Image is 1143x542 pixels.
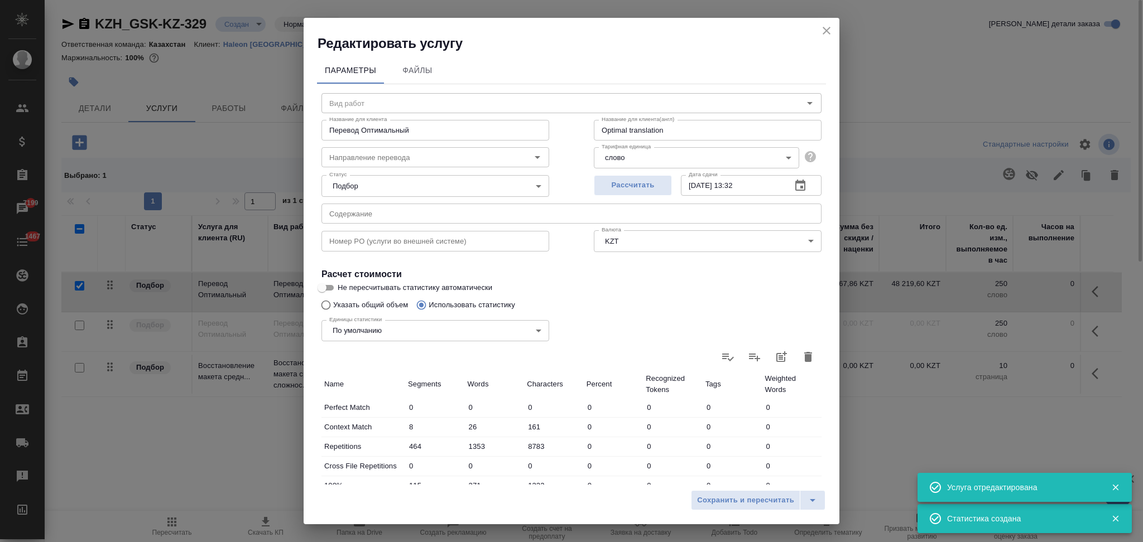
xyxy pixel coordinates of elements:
input: ✎ Введи что-нибудь [524,438,584,454]
div: KZT [594,230,822,251]
p: Perfect Match [324,402,402,413]
span: Сохранить и пересчитать [697,494,794,507]
span: Рассчитать [600,179,666,192]
button: Сохранить и пересчитать [691,490,800,510]
input: ✎ Введи что-нибудь [643,399,703,415]
input: ✎ Введи что-нибудь [643,419,703,435]
div: split button [691,490,825,510]
button: Добавить статистику в работы [768,343,795,370]
input: ✎ Введи что-нибудь [405,399,465,415]
input: ✎ Введи что-нибудь [703,477,762,493]
input: ✎ Введи что-нибудь [703,458,762,474]
button: Удалить статистику [795,343,822,370]
input: ✎ Введи что-нибудь [584,399,643,415]
p: Tags [705,379,760,390]
div: Услуга отредактирована [947,482,1094,493]
input: ✎ Введи что-нибудь [703,399,762,415]
button: Рассчитать [594,175,672,196]
span: Файлы [391,64,444,78]
button: Закрыть [1104,482,1127,492]
p: Cross File Repetitions [324,461,402,472]
input: ✎ Введи что-нибудь [405,458,465,474]
input: ✎ Введи что-нибудь [465,419,525,435]
input: ✎ Введи что-нибудь [524,458,584,474]
label: Обновить статистику [714,343,741,370]
button: close [818,22,835,39]
input: ✎ Введи что-нибудь [465,438,525,454]
h2: Редактировать услугу [318,35,839,52]
input: ✎ Введи что-нибудь [584,458,643,474]
button: Open [530,149,545,165]
div: слово [594,147,799,168]
input: ✎ Введи что-нибудь [643,477,703,493]
input: ✎ Введи что-нибудь [643,438,703,454]
input: ✎ Введи что-нибудь [703,419,762,435]
input: ✎ Введи что-нибудь [762,458,822,474]
p: Weighted Words [765,373,819,395]
button: слово [602,153,628,162]
p: Characters [527,379,581,390]
input: ✎ Введи что-нибудь [465,458,525,474]
button: По умолчанию [329,326,385,335]
button: Закрыть [1104,514,1127,524]
input: ✎ Введи что-нибудь [405,438,465,454]
button: Подбор [329,181,362,191]
input: ✎ Введи что-нибудь [405,477,465,493]
div: Подбор [321,175,549,196]
input: ✎ Введи что-нибудь [584,438,643,454]
p: Context Match [324,422,402,433]
input: ✎ Введи что-нибудь [524,399,584,415]
input: ✎ Введи что-нибудь [465,477,525,493]
input: ✎ Введи что-нибудь [584,477,643,493]
p: Recognized Tokens [646,373,700,395]
div: Статистика создана [947,513,1094,524]
button: KZT [602,236,622,246]
span: Не пересчитывать статистику автоматически [338,282,492,293]
input: ✎ Введи что-нибудь [405,419,465,435]
p: Words [468,379,522,390]
input: ✎ Введи что-нибудь [524,419,584,435]
label: Слить статистику [741,343,768,370]
input: ✎ Введи что-нибудь [643,458,703,474]
p: Name [324,379,402,390]
input: ✎ Введи что-нибудь [762,477,822,493]
h4: Расчет стоимости [321,268,822,281]
p: Percent [587,379,641,390]
span: Параметры [324,64,377,78]
input: ✎ Введи что-нибудь [465,399,525,415]
input: ✎ Введи что-нибудь [524,477,584,493]
input: ✎ Введи что-нибудь [762,399,822,415]
p: 100% [324,480,402,491]
input: ✎ Введи что-нибудь [762,419,822,435]
input: ✎ Введи что-нибудь [584,419,643,435]
p: Repetitions [324,441,402,452]
input: ✎ Введи что-нибудь [703,438,762,454]
input: ✎ Введи что-нибудь [762,438,822,454]
div: По умолчанию [321,320,549,341]
p: Segments [408,379,462,390]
